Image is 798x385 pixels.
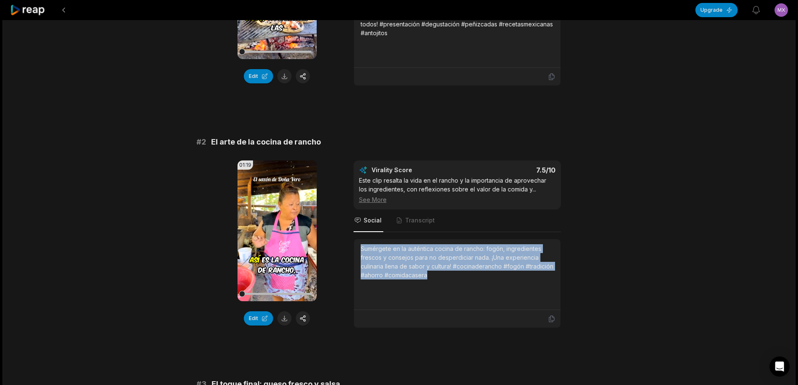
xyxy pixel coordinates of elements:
span: Social [364,216,382,225]
div: Este clip resalta la vida en el rancho y la importancia de aprovechar los ingredientes, con refle... [359,176,555,204]
div: 7.5 /10 [465,166,555,174]
button: Upgrade [695,3,738,17]
div: Sumérgete en la auténtica cocina de rancho: fogón, ingredientes frescos y consejos para no desper... [361,244,554,279]
nav: Tabs [354,209,561,232]
video: Your browser does not support mp4 format. [238,160,317,301]
span: Transcript [405,216,435,225]
div: Virality Score [372,166,462,174]
button: Edit [244,69,273,83]
div: See More [359,195,555,204]
span: # 2 [196,136,206,148]
div: Open Intercom Messenger [770,357,790,377]
span: El arte de la cocina de rancho [211,136,321,148]
button: Edit [244,311,273,326]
